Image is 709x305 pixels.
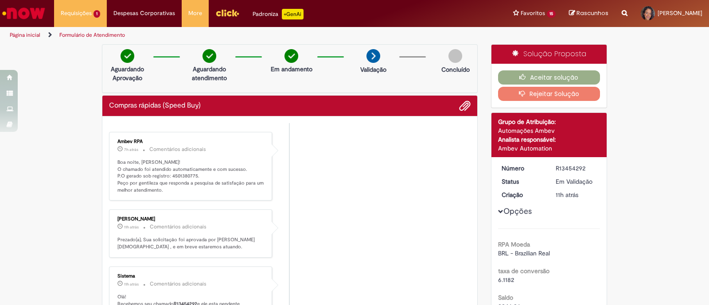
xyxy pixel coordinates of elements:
[495,164,549,173] dt: Número
[459,100,471,112] button: Adicionar anexos
[117,236,265,250] p: Prezado(a), Sua solicitação foi aprovada por [PERSON_NAME][DEMOGRAPHIC_DATA] , e em breve estarem...
[117,216,265,222] div: [PERSON_NAME]
[498,87,600,101] button: Rejeitar Solução
[498,276,514,284] span: 6.1182
[124,282,139,287] time: 27/08/2025 20:01:23
[360,65,386,74] p: Validação
[215,6,239,19] img: click_logo_yellow_360x200.png
[124,147,138,152] time: 27/08/2025 23:51:43
[1,4,47,22] img: ServiceNow
[124,282,139,287] span: 11h atrás
[150,223,206,231] small: Comentários adicionais
[121,49,134,63] img: check-circle-green.png
[521,9,545,18] span: Favoritos
[577,9,608,17] span: Rascunhos
[498,240,530,248] b: RPA Moeda
[117,274,265,279] div: Sistema
[253,9,304,19] div: Padroniza
[124,224,139,230] time: 27/08/2025 20:02:17
[124,147,138,152] span: 7h atrás
[188,65,231,82] p: Aguardando atendimento
[93,10,100,18] span: 1
[498,135,600,144] div: Analista responsável:
[117,139,265,144] div: Ambev RPA
[150,280,206,288] small: Comentários adicionais
[188,9,202,18] span: More
[491,45,607,64] div: Solução Proposta
[498,117,600,126] div: Grupo de Atribuição:
[149,146,206,153] small: Comentários adicionais
[366,49,380,63] img: arrow-next.png
[498,249,550,257] span: BRL - Brazilian Real
[498,126,600,135] div: Automações Ambev
[498,144,600,153] div: Ambev Automation
[124,224,139,230] span: 11h atrás
[284,49,298,63] img: check-circle-green.png
[556,177,597,186] div: Em Validação
[113,9,175,18] span: Despesas Corporativas
[448,49,462,63] img: img-circle-grey.png
[556,191,578,199] span: 11h atrás
[271,65,312,73] p: Em andamento
[547,10,556,18] span: 15
[556,164,597,173] div: R13454292
[203,49,216,63] img: check-circle-green.png
[498,293,513,301] b: Saldo
[569,9,608,18] a: Rascunhos
[498,267,549,275] b: taxa de conversão
[106,65,149,82] p: Aguardando Aprovação
[658,9,702,17] span: [PERSON_NAME]
[282,9,304,19] p: +GenAi
[441,65,470,74] p: Concluído
[59,31,125,39] a: Formulário de Atendimento
[556,190,597,199] div: 27/08/2025 20:01:10
[495,177,549,186] dt: Status
[556,191,578,199] time: 27/08/2025 20:01:10
[495,190,549,199] dt: Criação
[109,102,201,110] h2: Compras rápidas (Speed Buy) Histórico de tíquete
[7,27,466,43] ul: Trilhas de página
[61,9,92,18] span: Requisições
[498,70,600,85] button: Aceitar solução
[117,159,265,194] p: Boa noite, [PERSON_NAME]! O chamado foi atendido automaticamente e com sucesso. P.O gerado sob re...
[10,31,40,39] a: Página inicial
